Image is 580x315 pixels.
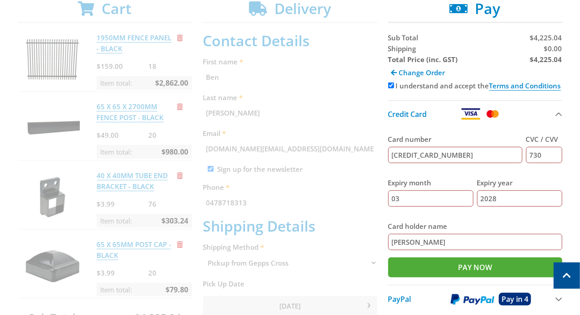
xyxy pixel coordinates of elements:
[451,294,494,305] img: PayPal
[388,109,427,119] span: Credit Card
[485,108,501,120] img: Mastercard
[489,81,561,91] a: Terms and Conditions
[388,134,522,145] label: Card number
[388,44,416,53] span: Shipping
[396,81,561,91] label: I understand and accept the
[530,55,562,64] strong: $4,225.04
[526,134,562,145] label: CVC / CVV
[477,190,562,207] input: YY
[544,44,562,53] span: $0.00
[388,177,473,188] label: Expiry month
[388,65,448,80] a: Change Order
[388,82,394,88] input: Please accept the terms and conditions.
[388,55,458,64] strong: Total Price (inc. GST)
[530,33,562,42] span: $4,225.04
[461,108,481,120] img: Visa
[399,68,445,77] span: Change Order
[388,257,562,277] input: Pay Now
[477,177,562,188] label: Expiry year
[502,294,528,304] span: Pay in 4
[388,190,473,207] input: MM
[388,100,562,127] button: Credit Card
[388,33,419,42] span: Sub Total
[388,294,411,304] span: PayPal
[388,285,562,313] button: PayPal Pay in 4
[388,221,562,232] label: Card holder name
